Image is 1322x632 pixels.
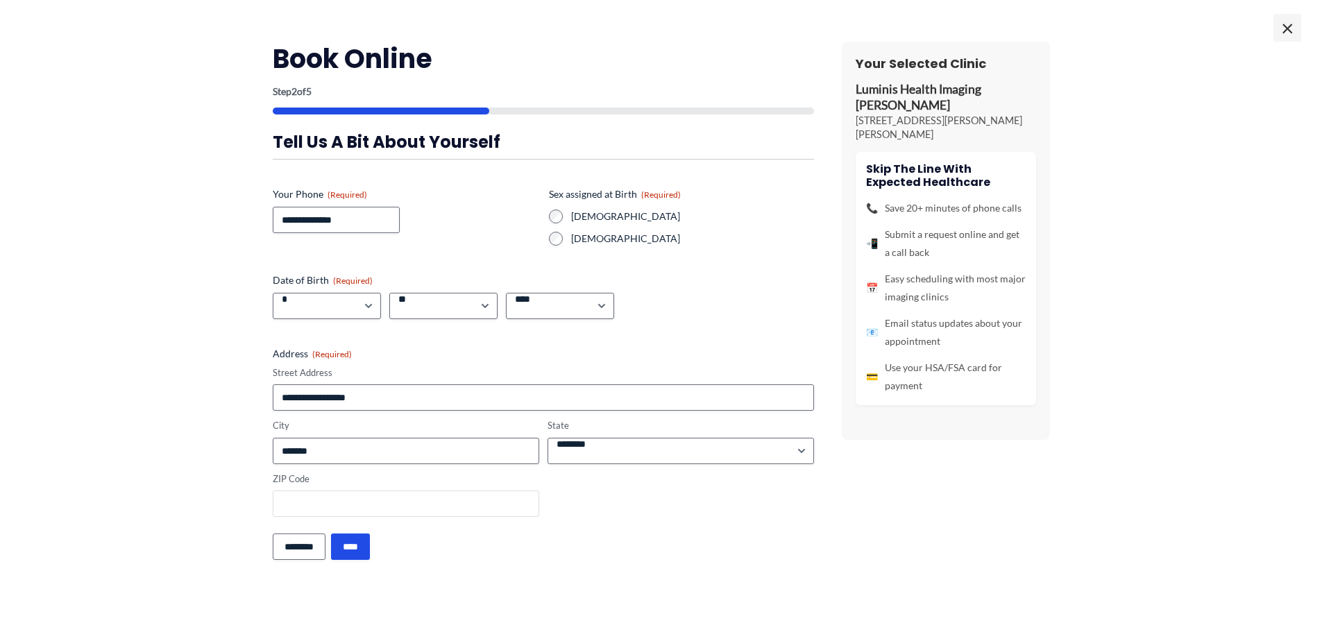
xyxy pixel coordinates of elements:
[273,42,814,76] h2: Book Online
[866,270,1026,306] li: Easy scheduling with most major imaging clinics
[273,87,814,96] p: Step of
[866,234,878,253] span: 📲
[866,359,1026,395] li: Use your HSA/FSA card for payment
[548,419,814,432] label: State
[549,187,681,201] legend: Sex assigned at Birth
[856,82,1036,114] p: Luminis Health Imaging [PERSON_NAME]
[273,366,814,379] label: Street Address
[856,114,1036,142] p: [STREET_ADDRESS][PERSON_NAME][PERSON_NAME]
[273,187,538,201] label: Your Phone
[1273,14,1301,42] span: ×
[866,314,1026,350] li: Email status updates about your appointment
[312,349,352,359] span: (Required)
[866,323,878,341] span: 📧
[571,210,814,223] label: [DEMOGRAPHIC_DATA]
[856,55,1036,71] h3: Your Selected Clinic
[273,347,352,361] legend: Address
[866,279,878,297] span: 📅
[866,225,1026,262] li: Submit a request online and get a call back
[291,85,297,97] span: 2
[273,273,373,287] legend: Date of Birth
[866,162,1026,189] h4: Skip the line with Expected Healthcare
[866,199,1026,217] li: Save 20+ minutes of phone calls
[866,199,878,217] span: 📞
[273,131,814,153] h3: Tell us a bit about yourself
[641,189,681,200] span: (Required)
[866,368,878,386] span: 💳
[273,419,539,432] label: City
[333,275,373,286] span: (Required)
[306,85,312,97] span: 5
[571,232,814,246] label: [DEMOGRAPHIC_DATA]
[273,472,539,486] label: ZIP Code
[328,189,367,200] span: (Required)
